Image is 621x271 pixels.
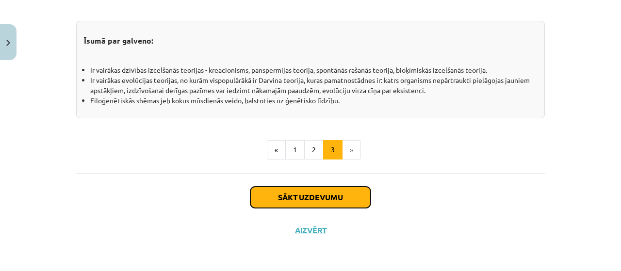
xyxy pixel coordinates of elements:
[250,187,371,208] button: Sākt uzdevumu
[292,225,329,235] button: Aizvērt
[90,75,537,96] li: Ir vairākas evolūcijas teorijas, no kurām vispopulārākā ir Darvina teorija, kuras pamatnostādnes ...
[323,140,343,159] button: 3
[6,40,10,46] img: icon-close-lesson-0947bae3869378f0d4975bcd49f059093ad1ed9edebbc8119c70593378902aed.svg
[90,96,537,106] li: Filoģenētiskās shēmas jeb kokus mūsdienās veido, balstoties uz ģenētisko līdzību.
[304,140,324,159] button: 2
[285,140,305,159] button: 1
[90,65,537,75] li: Ir vairākas dzīvības izcelšanās teorijas - kreacionisms, panspermijas teorija, spontānās rašanās ...
[76,140,545,159] nav: Page navigation example
[267,140,286,159] button: «
[84,35,153,46] strong: Īsumā par galveno:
